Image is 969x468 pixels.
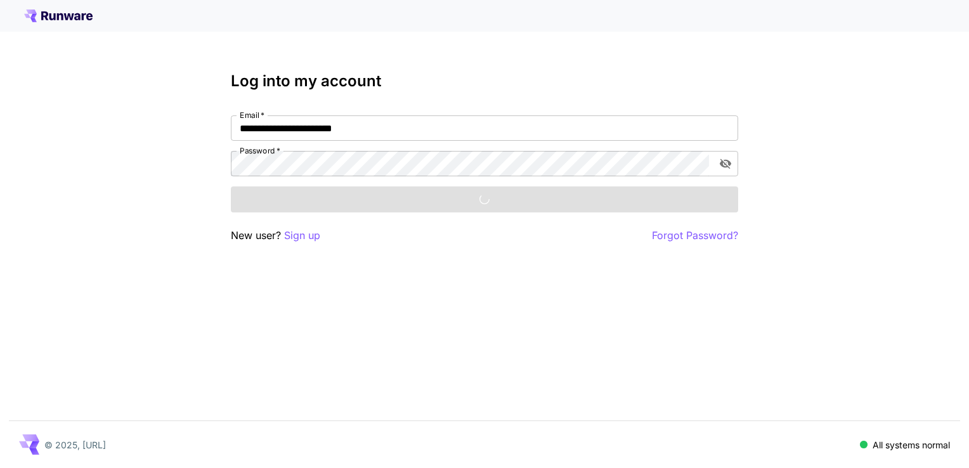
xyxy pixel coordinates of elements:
[231,228,320,244] p: New user?
[714,152,737,175] button: toggle password visibility
[284,228,320,244] button: Sign up
[240,110,264,120] label: Email
[240,145,280,156] label: Password
[44,438,106,452] p: © 2025, [URL]
[231,72,738,90] h3: Log into my account
[873,438,950,452] p: All systems normal
[652,228,738,244] button: Forgot Password?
